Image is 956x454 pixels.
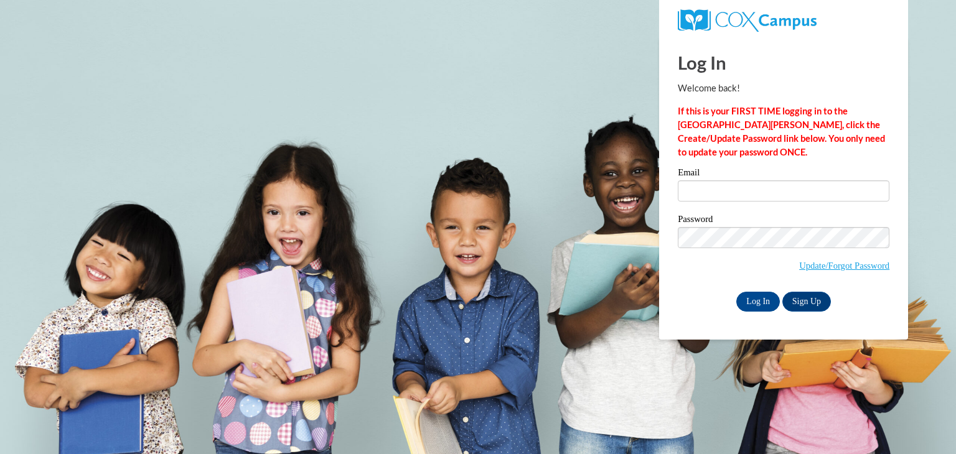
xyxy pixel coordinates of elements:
[678,81,889,95] p: Welcome back!
[678,14,817,25] a: COX Campus
[678,168,889,180] label: Email
[678,106,885,157] strong: If this is your FIRST TIME logging in to the [GEOGRAPHIC_DATA][PERSON_NAME], click the Create/Upd...
[736,292,780,312] input: Log In
[678,215,889,227] label: Password
[799,261,889,271] a: Update/Forgot Password
[678,9,817,32] img: COX Campus
[782,292,831,312] a: Sign Up
[678,50,889,75] h1: Log In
